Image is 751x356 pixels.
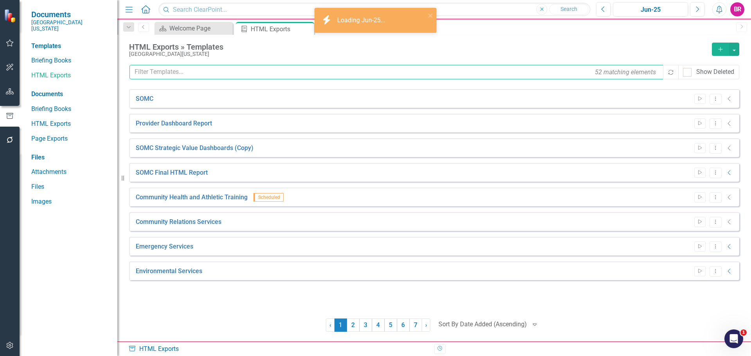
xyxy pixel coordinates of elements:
[129,43,708,51] div: HTML Exports » Templates
[724,329,743,348] iframe: Intercom live chat
[136,218,221,227] a: Community Relations Services
[696,68,734,77] div: Show Deleted
[136,242,193,251] a: Emergency Services
[740,329,747,336] span: 1
[136,168,208,177] a: SOMC Final HTML Report
[31,19,110,32] small: [GEOGRAPHIC_DATA][US_STATE]
[549,4,588,15] button: Search
[425,321,427,329] span: ›
[128,345,428,354] div: HTML Exports
[397,318,410,332] a: 6
[31,168,110,177] a: Attachments
[613,2,688,16] button: Jun-25
[31,197,110,206] a: Images
[136,144,253,153] a: SOMC Strategic Value Dashboards (Copy)
[136,267,202,276] a: Environmental Services
[593,66,658,79] div: 52 matching elements
[329,321,331,329] span: ‹
[129,51,708,57] div: [GEOGRAPHIC_DATA][US_STATE]
[31,182,110,191] a: Files
[384,318,397,332] a: 5
[334,318,347,332] span: 1
[31,42,110,51] div: Templates
[136,95,153,104] a: SOMC
[169,23,231,33] div: Welcome Page
[158,3,590,16] input: Search ClearPoint...
[31,120,110,129] a: HTML Exports
[31,90,110,99] div: Documents
[410,318,422,332] a: 7
[730,2,744,16] button: BR
[347,318,359,332] a: 2
[251,24,312,34] div: HTML Exports
[428,11,433,20] button: close
[372,318,384,332] a: 4
[31,134,110,143] a: Page Exports
[136,119,212,128] a: Provider Dashboard Report
[156,23,231,33] a: Welcome Page
[31,153,110,162] div: Files
[616,5,685,14] div: Jun-25
[31,105,110,114] a: Briefing Books
[253,193,284,202] span: Scheduled
[129,65,664,79] input: Filter Templates...
[4,9,18,23] img: ClearPoint Strategy
[31,10,110,19] span: Documents
[337,16,387,25] div: Loading Jun-25...
[31,71,110,80] a: HTML Exports
[359,318,372,332] a: 3
[561,6,577,12] span: Search
[136,193,248,202] a: Community Health and Athletic Training
[31,56,110,65] a: Briefing Books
